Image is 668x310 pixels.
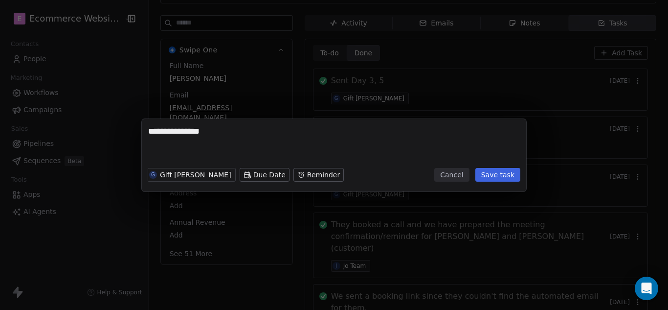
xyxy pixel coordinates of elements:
button: Due Date [240,168,289,182]
button: Save task [475,168,520,182]
div: Gift [PERSON_NAME] [160,171,231,178]
span: Due Date [253,170,286,180]
span: Reminder [307,170,340,180]
button: Cancel [434,168,469,182]
button: Reminder [293,168,344,182]
div: G [151,171,155,179]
